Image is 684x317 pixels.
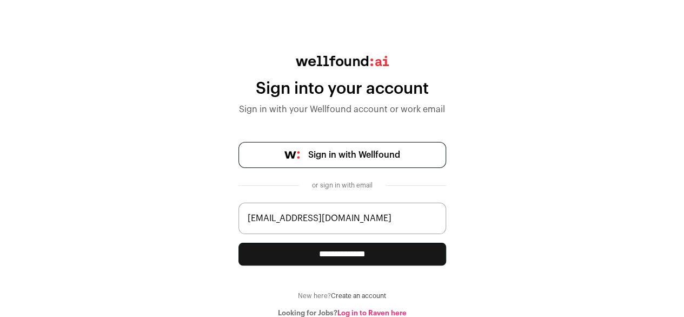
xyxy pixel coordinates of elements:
[308,181,377,190] div: or sign in with email
[296,56,389,66] img: wellfound:ai
[238,79,446,99] div: Sign into your account
[238,103,446,116] div: Sign in with your Wellfound account or work email
[238,292,446,300] div: New here?
[337,309,407,316] a: Log in to Raven here
[308,148,400,161] span: Sign in with Wellfound
[238,142,446,168] a: Sign in with Wellfound
[238,203,446,234] input: name@work-email.com
[284,151,300,159] img: wellfound-symbol-flush-black-fb3c872781a75f747ccb3a119075da62bfe97bd399995f84a933054e44a575c4.png
[331,293,386,299] a: Create an account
